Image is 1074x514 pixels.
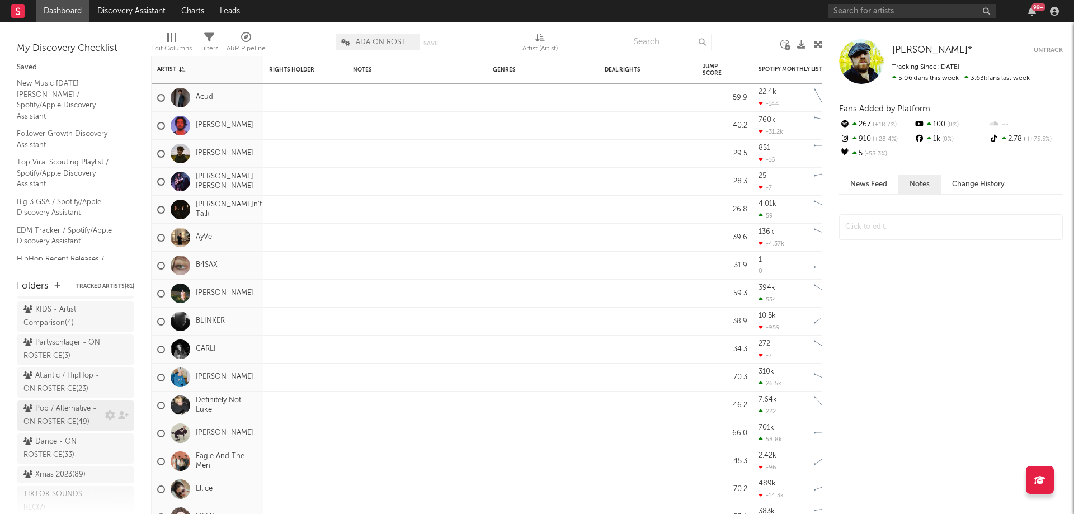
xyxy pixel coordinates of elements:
[227,42,266,55] div: A&R Pipeline
[839,117,913,132] div: 267
[759,66,842,73] div: Spotify Monthly Listeners
[200,28,218,60] div: Filters
[913,117,988,132] div: 100
[196,149,253,158] a: [PERSON_NAME]
[196,452,258,471] a: Eagle And The Men
[151,28,192,60] div: Edit Columns
[759,324,780,331] div: -959
[1031,3,1045,11] div: 99 +
[759,340,770,347] div: 272
[23,303,102,330] div: KIDS - Artist Comparison ( 4 )
[892,64,959,70] span: Tracking Since: [DATE]
[703,315,747,328] div: 38.9
[759,156,775,163] div: -16
[759,408,776,415] div: 222
[17,42,134,55] div: My Discovery Checklist
[17,334,134,365] a: Partyschlager - ON ROSTER CE(3)
[809,447,859,475] svg: Chart title
[892,45,972,55] span: [PERSON_NAME]*
[809,224,859,252] svg: Chart title
[17,400,134,431] a: Pop / Alternative - ON ROSTER CE(49)
[759,240,784,247] div: -4.37k
[809,419,859,447] svg: Chart title
[809,112,859,140] svg: Chart title
[759,296,776,303] div: 534
[196,372,253,382] a: [PERSON_NAME]
[23,435,102,462] div: Dance - ON ROSTER CE ( 33 )
[23,402,102,429] div: Pop / Alternative - ON ROSTER CE ( 49 )
[759,424,774,431] div: 701k
[200,42,218,55] div: Filters
[196,261,218,270] a: B4SAX
[196,317,225,326] a: BLINKER
[759,144,770,152] div: 851
[196,484,213,494] a: Ellice
[423,40,438,46] button: Save
[703,287,747,300] div: 59.3
[759,480,776,487] div: 489k
[945,122,959,128] span: 0 %
[493,67,566,73] div: Genres
[892,75,959,82] span: 5.06k fans this week
[76,284,134,289] button: Tracked Artists(81)
[703,483,747,496] div: 70.2
[809,280,859,308] svg: Chart title
[17,301,134,332] a: KIDS - Artist Comparison(4)
[1028,7,1036,16] button: 99+
[759,256,762,263] div: 1
[988,117,1063,132] div: --
[703,455,747,468] div: 45.3
[809,475,859,503] svg: Chart title
[196,172,258,191] a: [PERSON_NAME] [PERSON_NAME]
[703,147,747,161] div: 29.5
[17,196,123,219] a: Big 3 GSA / Spotify/Apple Discovery Assistant
[759,464,776,471] div: -96
[17,367,134,398] a: Atlantic / HipHop - ON ROSTER CE(23)
[809,364,859,392] svg: Chart title
[809,84,859,112] svg: Chart title
[703,119,747,133] div: 40.2
[703,231,747,244] div: 39.6
[1034,45,1063,56] button: Untrack
[759,128,783,135] div: -31.2k
[157,66,241,73] div: Artist
[759,184,772,191] div: -7
[23,336,102,363] div: Partyschlager - ON ROSTER CE ( 3 )
[196,200,262,219] a: [PERSON_NAME]n't Talk
[17,77,123,122] a: New Music [DATE] [PERSON_NAME] / Spotify/Apple Discovery Assistant
[759,284,775,291] div: 394k
[759,396,777,403] div: 7.64k
[522,42,558,55] div: Artist (Artist)
[703,427,747,440] div: 66.0
[759,268,762,275] div: 0
[703,175,747,188] div: 28.3
[703,203,747,216] div: 26.8
[941,175,1016,194] button: Change History
[759,436,782,443] div: 58.8k
[839,147,913,161] div: 5
[196,396,258,415] a: Definitely Not Luke
[759,212,773,219] div: 59
[759,116,775,124] div: 760k
[17,253,123,287] a: HipHop Recent Releases / Spotify/Apple Discovery Assistant
[839,132,913,147] div: 910
[196,121,253,130] a: [PERSON_NAME]
[809,196,859,224] svg: Chart title
[196,428,253,438] a: [PERSON_NAME]
[151,42,192,55] div: Edit Columns
[356,39,414,46] span: ADA ON ROSTER CE
[809,168,859,196] svg: Chart title
[759,492,784,499] div: -14.3k
[703,91,747,105] div: 59.9
[809,140,859,168] svg: Chart title
[892,75,1030,82] span: 3.63k fans last week
[759,312,776,319] div: 10.5k
[703,343,747,356] div: 34.3
[839,105,930,113] span: Fans Added by Platform
[809,336,859,364] svg: Chart title
[353,67,465,73] div: Notes
[759,100,779,107] div: -144
[196,93,213,102] a: Acud
[898,175,941,194] button: Notes
[759,452,776,459] div: 2.42k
